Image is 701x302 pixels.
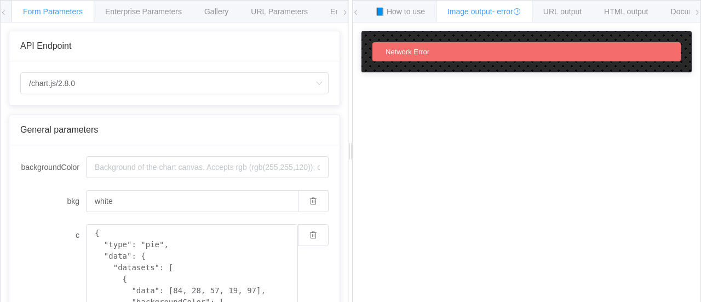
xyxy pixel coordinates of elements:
[20,72,329,94] input: Select
[20,224,86,246] label: c
[330,7,377,16] span: Environments
[492,7,521,16] span: - error
[204,7,228,16] span: Gallery
[251,7,308,16] span: URL Parameters
[20,41,71,50] span: API Endpoint
[105,7,182,16] span: Enterprise Parameters
[20,156,86,178] label: backgroundColor
[604,7,648,16] span: HTML output
[20,125,98,134] span: General parameters
[375,7,425,16] span: 📘 How to use
[86,190,298,212] input: Background of the chart canvas. Accepts rgb (rgb(255,255,120)), colors (red), and url-encoded hex...
[23,7,83,16] span: Form Parameters
[447,7,521,16] span: Image output
[20,190,86,212] label: bkg
[86,156,329,178] input: Background of the chart canvas. Accepts rgb (rgb(255,255,120)), colors (red), and url-encoded hex...
[543,7,582,16] span: URL output
[386,48,429,56] span: Network Error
